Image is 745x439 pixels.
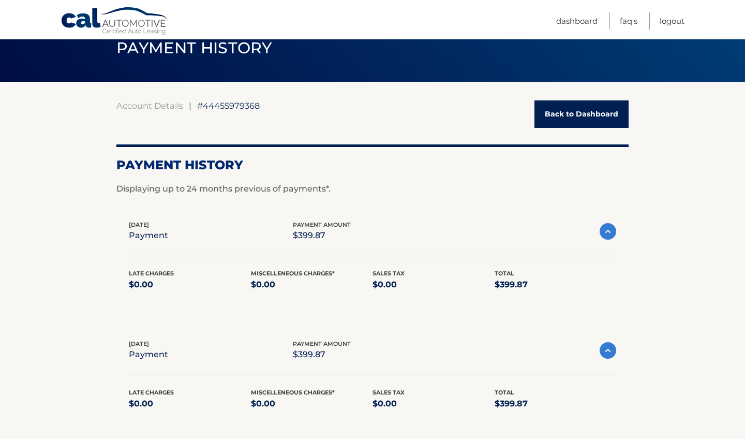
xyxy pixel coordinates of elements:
[660,12,684,30] a: Logout
[61,7,169,37] a: Cal Automotive
[129,397,251,411] p: $0.00
[495,270,514,277] span: Total
[197,100,260,111] span: #44455979368
[251,277,373,292] p: $0.00
[129,221,149,228] span: [DATE]
[495,389,514,396] span: Total
[129,277,251,292] p: $0.00
[116,38,272,57] span: PAYMENT HISTORY
[373,270,405,277] span: Sales Tax
[373,389,405,396] span: Sales Tax
[534,100,629,128] a: Back to Dashboard
[129,347,168,362] p: payment
[620,12,637,30] a: FAQ's
[129,228,168,243] p: payment
[189,100,191,111] span: |
[251,389,335,396] span: Miscelleneous Charges*
[373,277,495,292] p: $0.00
[293,347,351,362] p: $399.87
[129,389,174,396] span: Late Charges
[129,340,149,347] span: [DATE]
[495,277,617,292] p: $399.87
[116,157,629,173] h2: Payment History
[495,397,617,411] p: $399.87
[116,100,183,111] a: Account Details
[251,397,373,411] p: $0.00
[293,221,351,228] span: payment amount
[251,270,335,277] span: Miscelleneous Charges*
[116,183,629,195] p: Displaying up to 24 months previous of payments*.
[600,342,616,359] img: accordion-active.svg
[600,223,616,240] img: accordion-active.svg
[556,12,598,30] a: Dashboard
[293,340,351,347] span: payment amount
[293,228,351,243] p: $399.87
[373,397,495,411] p: $0.00
[129,270,174,277] span: Late Charges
